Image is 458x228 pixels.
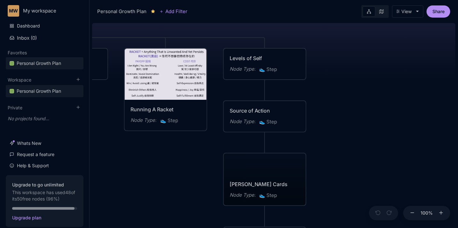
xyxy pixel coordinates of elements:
a: Help & Support [6,160,83,172]
div: Source of ActionNode Type:👟Step [223,100,307,133]
span: Step [259,118,277,126]
span: Step [259,66,277,73]
div: This workspace has used 48 of its 50 free nodes ( 96 %) [12,182,77,202]
span: Upgrade plan [12,215,77,221]
strong: Upgrade to go unlimited [12,182,77,188]
div: Personal Growth Plan [17,59,61,67]
a: Dashboard [6,20,83,32]
i: 👟 [259,192,267,198]
img: stacked cover [125,49,207,100]
a: Whats New [6,137,83,149]
div: stacked coverRunning A RacketNode Type:👟Step [124,48,208,131]
div: Running A Racket [130,106,201,113]
div: Personal Growth Plan [6,85,83,98]
a: Request a feature [6,148,83,161]
div: Node Type : [130,116,156,124]
div: Workspace [6,83,83,100]
div: Kill the Little Bitch Inside [31,54,102,62]
div: Levels of SelfNode Type:👟Step [223,48,307,80]
a: Personal Growth Plan [6,85,83,97]
button: Private [8,105,22,110]
div: MW [8,5,19,17]
div: Personal Growth Plan [97,8,146,15]
a: Personal Growth Plan [6,57,83,69]
button: Share [427,5,450,18]
div: Node Type : [230,118,256,125]
span: Step [160,117,178,124]
div: [PERSON_NAME] CardsNode Type:👟Step [223,153,307,206]
div: Levels of Self [230,54,300,62]
i: 👟 [259,66,267,72]
div: View [402,9,412,14]
button: Add Filter [160,8,187,15]
div: Source of Action [230,107,300,114]
button: Favorites [8,50,27,55]
div: Kill the Little Bitch Inside [25,48,108,80]
span: Step [259,192,277,199]
button: View [392,5,423,18]
button: 100% [419,206,435,221]
i: 👟 [160,117,168,123]
button: Workspace [8,77,31,83]
div: My workspace [23,8,71,14]
div: Private [6,111,83,126]
div: Favorites [6,55,83,72]
div: No projects found... [6,113,83,124]
button: Upgrade to go unlimitedThis workspace has used48of its50free nodes (96%)Upgrade plan [6,175,83,227]
div: Personal Growth Plan [17,87,61,95]
div: Node Type : [230,65,256,73]
i: 👟 [259,119,267,125]
button: Inbox (0) [6,32,83,43]
span: Add Filter [163,8,187,15]
div: Personal Growth Plan [6,57,83,70]
button: MWMy workspace [8,5,82,17]
div: Node Type : [230,191,256,199]
div: [PERSON_NAME] Cards [230,180,300,188]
